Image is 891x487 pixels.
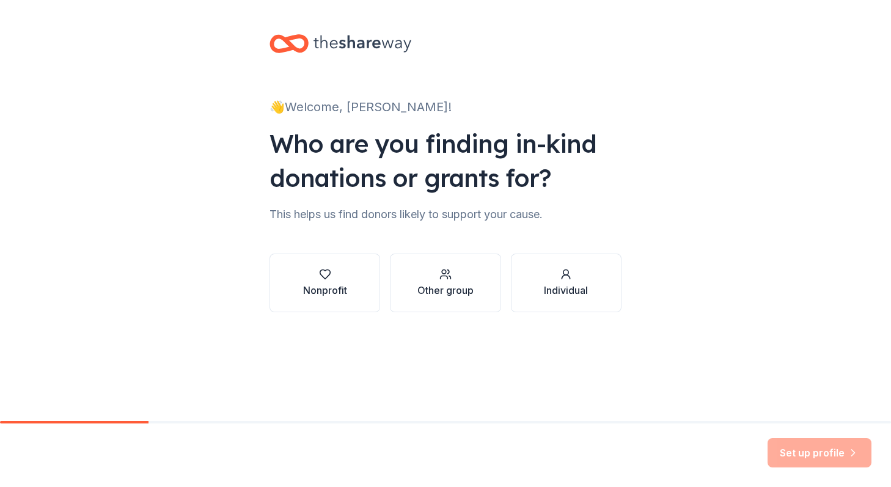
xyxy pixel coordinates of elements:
div: Who are you finding in-kind donations or grants for? [269,126,621,195]
button: Nonprofit [269,254,380,312]
div: 👋 Welcome, [PERSON_NAME]! [269,97,621,117]
button: Other group [390,254,501,312]
div: Nonprofit [303,283,347,298]
button: Individual [511,254,621,312]
div: This helps us find donors likely to support your cause. [269,205,621,224]
div: Other group [417,283,474,298]
div: Individual [544,283,588,298]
